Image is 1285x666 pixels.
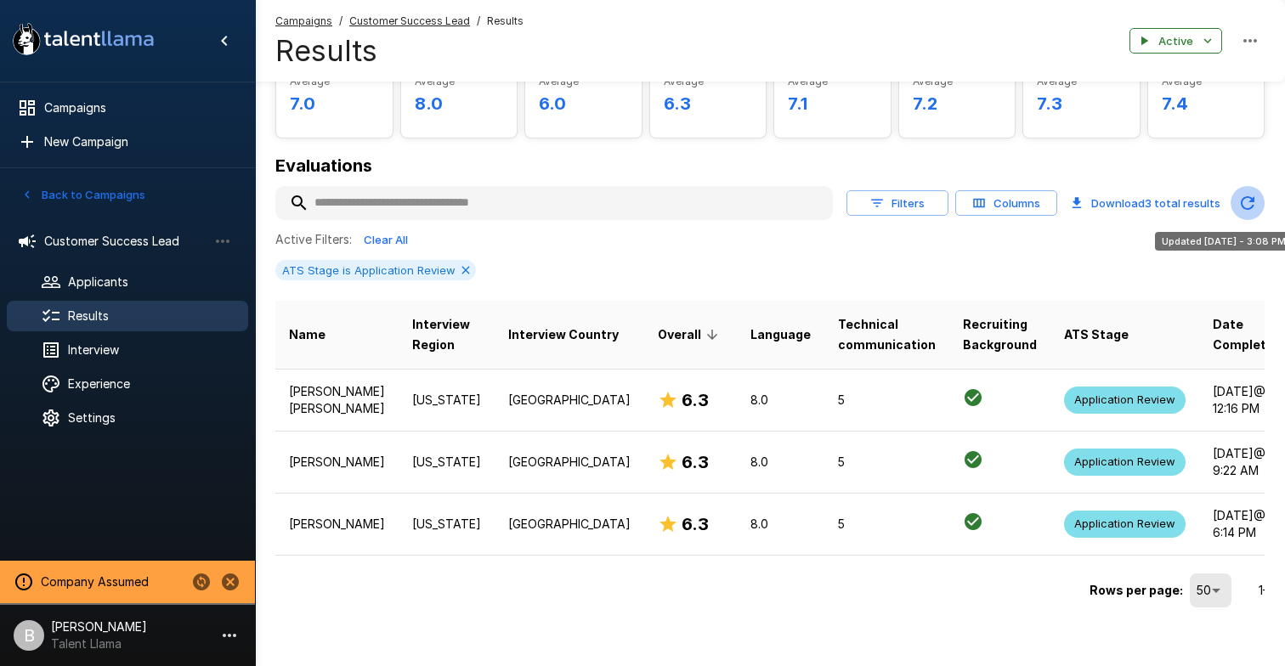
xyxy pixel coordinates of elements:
[275,14,332,27] u: Campaigns
[963,511,983,532] svg: Criteria Met
[682,387,709,414] h6: 6.3
[750,325,811,345] span: Language
[788,90,877,117] h6: 7.1
[1064,516,1186,532] span: Application Review
[359,227,413,253] button: Clear All
[539,90,628,117] h6: 6.0
[682,449,709,476] h6: 6.3
[508,516,631,533] p: [GEOGRAPHIC_DATA]
[289,383,385,417] p: [PERSON_NAME] [PERSON_NAME]
[1090,582,1183,599] p: Rows per page:
[1190,573,1231,607] div: 50
[508,325,619,345] span: Interview Country
[963,314,1037,355] span: Recruiting Background
[508,392,631,409] p: [GEOGRAPHIC_DATA]
[955,190,1057,217] button: Columns
[682,511,709,538] h6: 6.3
[838,314,936,355] span: Technical communication
[275,33,524,69] h4: Results
[289,325,325,345] span: Name
[412,454,481,471] p: [US_STATE]
[1231,186,1265,220] button: Updated Today - 3:08 PM
[289,454,385,471] p: [PERSON_NAME]
[1064,392,1186,408] span: Application Review
[1064,325,1129,345] span: ATS Stage
[664,90,753,117] h6: 6.3
[1037,90,1126,117] h6: 7.3
[415,90,504,117] h6: 8.0
[963,387,983,408] svg: Criteria Met
[275,231,352,248] p: Active Filters:
[846,190,948,217] button: Filters
[838,392,936,409] p: 5
[1064,454,1186,470] span: Application Review
[658,325,723,345] span: Overall
[412,314,481,355] span: Interview Region
[339,13,342,30] span: /
[508,454,631,471] p: [GEOGRAPHIC_DATA]
[750,392,811,409] p: 8.0
[838,516,936,533] p: 5
[412,392,481,409] p: [US_STATE]
[1064,186,1227,220] button: Download3 total results
[290,90,379,117] h6: 7.0
[487,13,524,30] span: Results
[289,516,385,533] p: [PERSON_NAME]
[275,263,462,277] span: ATS Stage is Application Review
[750,516,811,533] p: 8.0
[477,13,480,30] span: /
[963,449,983,470] svg: Criteria Met
[750,454,811,471] p: 8.0
[1213,314,1282,355] span: Date Completed
[275,155,372,176] b: Evaluations
[412,516,481,533] p: [US_STATE]
[275,260,476,280] div: ATS Stage is Application Review
[349,14,470,27] u: Customer Success Lead
[1129,28,1222,54] button: Active
[838,454,936,471] p: 5
[1162,90,1251,117] h6: 7.4
[913,90,1002,117] h6: 7.2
